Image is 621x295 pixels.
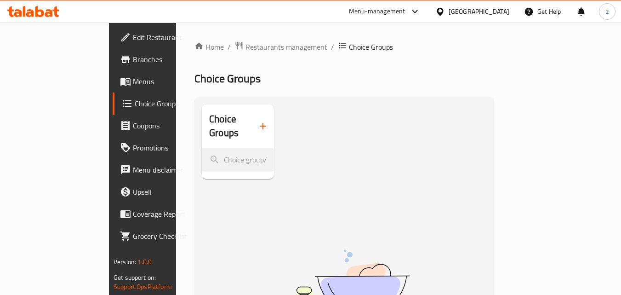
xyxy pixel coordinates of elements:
span: Choice Groups [135,98,205,109]
span: Grocery Checklist [133,231,205,242]
a: Edit Restaurant [113,26,213,48]
a: Coupons [113,115,213,137]
span: Coupons [133,120,205,131]
a: Menu disclaimer [113,159,213,181]
span: Get support on: [114,272,156,283]
span: Choice Groups [194,68,261,89]
a: Grocery Checklist [113,225,213,247]
div: Menu-management [349,6,405,17]
span: Restaurants management [245,41,327,52]
span: Coverage Report [133,208,205,220]
li: / [228,41,231,52]
a: Branches [113,48,213,70]
input: search [202,148,274,172]
span: Promotions [133,142,205,153]
a: Coverage Report [113,203,213,225]
span: Branches [133,54,205,65]
span: Choice Groups [349,41,393,52]
div: [GEOGRAPHIC_DATA] [449,6,509,17]
a: Upsell [113,181,213,203]
span: z [606,6,609,17]
a: Restaurants management [234,41,327,53]
span: Upsell [133,186,205,197]
a: Promotions [113,137,213,159]
span: Menus [133,76,205,87]
span: Version: [114,256,136,268]
span: Edit Restaurant [133,32,205,43]
a: Menus [113,70,213,93]
nav: breadcrumb [194,41,494,53]
a: Support.OpsPlatform [114,281,172,293]
h2: Choice Groups [209,112,252,140]
a: Choice Groups [113,93,213,115]
span: 1.0.0 [137,256,152,268]
span: Menu disclaimer [133,164,205,175]
li: / [331,41,334,52]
